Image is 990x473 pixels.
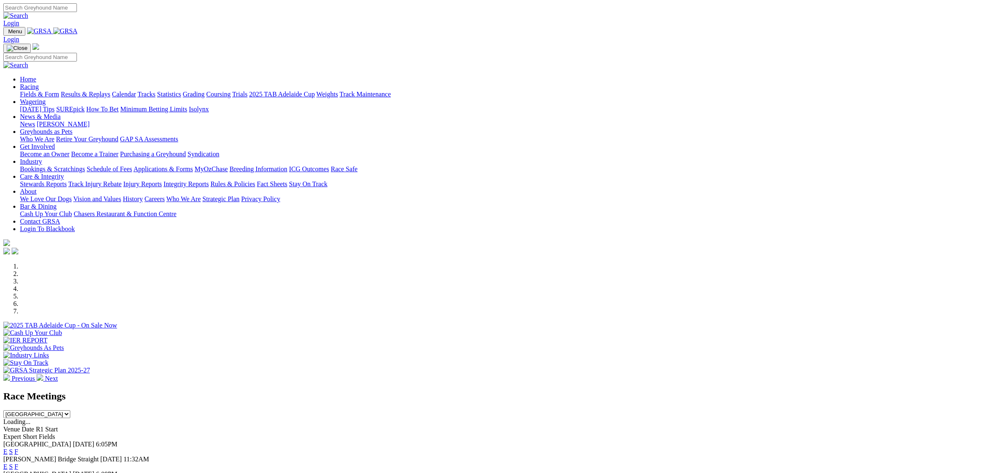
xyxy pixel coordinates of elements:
a: Schedule of Fees [86,165,132,172]
a: Racing [20,83,39,90]
a: MyOzChase [195,165,228,172]
a: About [20,188,37,195]
a: Next [37,375,58,382]
a: Become an Owner [20,150,69,158]
a: Industry [20,158,42,165]
button: Toggle navigation [3,44,31,53]
a: Greyhounds as Pets [20,128,72,135]
a: F [15,448,18,455]
input: Search [3,3,77,12]
img: GRSA Strategic Plan 2025-27 [3,367,90,374]
a: Results & Replays [61,91,110,98]
img: chevron-right-pager-white.svg [37,374,43,381]
span: Previous [12,375,35,382]
a: We Love Our Dogs [20,195,72,202]
img: 2025 TAB Adelaide Cup - On Sale Now [3,322,117,329]
a: Login To Blackbook [20,225,75,232]
a: News [20,121,35,128]
a: SUREpick [56,106,84,113]
a: E [3,463,7,470]
img: chevron-left-pager-white.svg [3,374,10,381]
a: Statistics [157,91,181,98]
h2: Race Meetings [3,391,987,402]
a: How To Bet [86,106,119,113]
a: Get Involved [20,143,55,150]
a: Applications & Forms [133,165,193,172]
span: Expert [3,433,21,440]
a: Syndication [188,150,219,158]
img: logo-grsa-white.png [3,239,10,246]
span: [PERSON_NAME] Bridge Straight [3,456,99,463]
span: Loading... [3,418,30,425]
div: Greyhounds as Pets [20,135,987,143]
span: Next [45,375,58,382]
a: Cash Up Your Club [20,210,72,217]
a: 2025 TAB Adelaide Cup [249,91,315,98]
a: Wagering [20,98,46,105]
a: Fact Sheets [257,180,287,187]
a: News & Media [20,113,61,120]
img: GRSA [27,27,52,35]
a: Become a Trainer [71,150,119,158]
a: Track Injury Rebate [68,180,121,187]
a: [PERSON_NAME] [37,121,89,128]
img: Search [3,12,28,20]
a: E [3,448,7,455]
a: Who We Are [166,195,201,202]
img: IER REPORT [3,337,47,344]
span: Short [23,433,37,440]
a: Bar & Dining [20,203,57,210]
a: Home [20,76,36,83]
span: [DATE] [100,456,122,463]
a: Breeding Information [230,165,287,172]
a: Login [3,20,19,27]
a: Coursing [206,91,231,98]
a: Stewards Reports [20,180,67,187]
a: Calendar [112,91,136,98]
a: Weights [316,91,338,98]
span: 11:32AM [123,456,149,463]
a: Fields & Form [20,91,59,98]
span: [GEOGRAPHIC_DATA] [3,441,71,448]
a: Grading [183,91,205,98]
span: Fields [39,433,55,440]
a: Isolynx [189,106,209,113]
a: Track Maintenance [340,91,391,98]
div: Care & Integrity [20,180,987,188]
a: Bookings & Scratchings [20,165,85,172]
span: Date [22,426,34,433]
a: Injury Reports [123,180,162,187]
a: S [9,463,13,470]
a: Trials [232,91,247,98]
img: Cash Up Your Club [3,329,62,337]
a: Stay On Track [289,180,327,187]
div: News & Media [20,121,987,128]
div: Racing [20,91,987,98]
div: Wagering [20,106,987,113]
button: Toggle navigation [3,27,25,36]
a: Integrity Reports [163,180,209,187]
a: Minimum Betting Limits [120,106,187,113]
a: History [123,195,143,202]
img: Greyhounds As Pets [3,344,64,352]
img: GRSA [53,27,78,35]
div: Industry [20,165,987,173]
a: Tracks [138,91,156,98]
span: Menu [8,28,22,34]
div: Get Involved [20,150,987,158]
a: Login [3,36,19,43]
a: Who We Are [20,135,54,143]
a: S [9,448,13,455]
a: Retire Your Greyhound [56,135,119,143]
a: Previous [3,375,37,382]
span: R1 Start [36,426,58,433]
img: logo-grsa-white.png [32,43,39,50]
a: Care & Integrity [20,173,64,180]
span: [DATE] [73,441,94,448]
a: Strategic Plan [202,195,239,202]
img: Industry Links [3,352,49,359]
div: Bar & Dining [20,210,987,218]
img: facebook.svg [3,248,10,254]
a: Purchasing a Greyhound [120,150,186,158]
a: [DATE] Tips [20,106,54,113]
